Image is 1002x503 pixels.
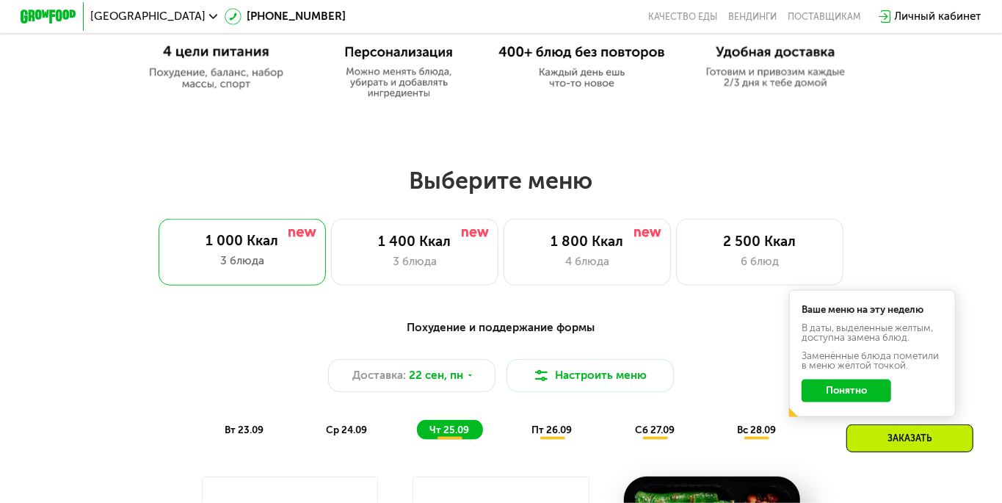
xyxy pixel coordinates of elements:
[532,424,573,435] span: пт 26.09
[788,11,860,22] div: поставщикам
[802,380,891,402] button: Понятно
[728,11,777,22] a: Вендинги
[846,424,973,452] div: Заказать
[326,424,367,435] span: ср 24.09
[895,8,981,25] div: Личный кабинет
[648,11,717,22] a: Качество еды
[346,234,484,250] div: 1 400 Ккал
[737,424,776,435] span: вс 28.09
[409,367,463,384] span: 22 сен, пн
[225,8,346,25] a: [PHONE_NUMBER]
[352,367,406,384] span: Доставка:
[90,11,206,22] span: [GEOGRAPHIC_DATA]
[635,424,675,435] span: сб 27.09
[429,424,469,435] span: чт 25.09
[45,166,958,195] h2: Выберите меню
[518,234,656,250] div: 1 800 Ккал
[802,323,943,343] div: В даты, выделенные желтым, доступна замена блюд.
[802,305,943,314] div: Ваше меню на эту неделю
[518,253,656,270] div: 4 блюда
[173,253,312,269] div: 3 блюда
[802,351,943,371] div: Заменённые блюда пометили в меню жёлтой точкой.
[507,359,674,393] button: Настроить меню
[225,424,264,435] span: вт 23.09
[691,253,829,270] div: 6 блюд
[89,319,912,337] div: Похудение и поддержание формы
[691,234,829,250] div: 2 500 Ккал
[346,253,484,270] div: 3 блюда
[173,233,312,250] div: 1 000 Ккал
